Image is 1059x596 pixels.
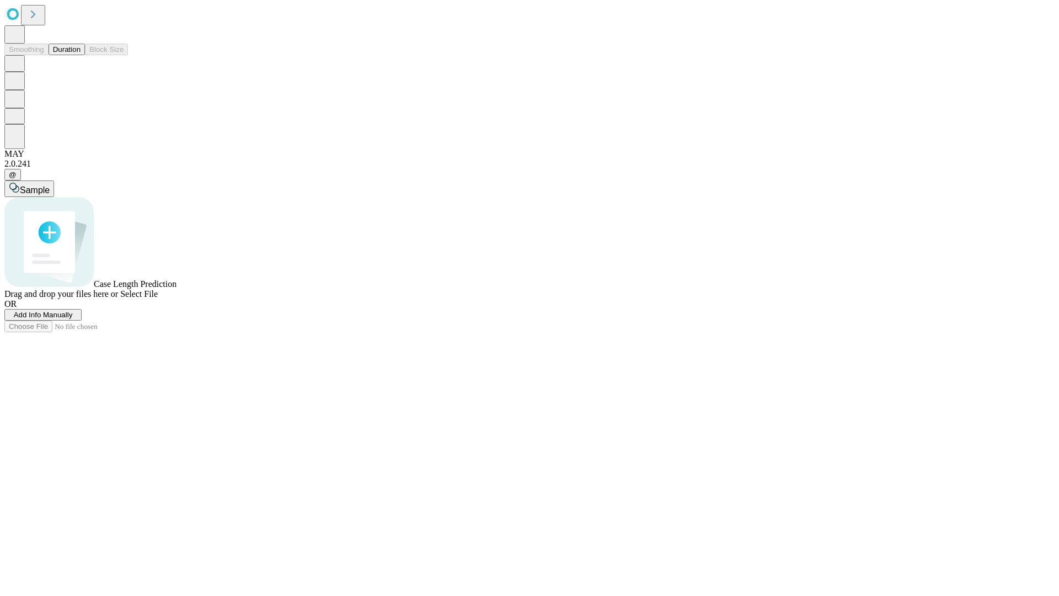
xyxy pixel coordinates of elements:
[4,44,49,55] button: Smoothing
[20,185,50,195] span: Sample
[4,309,82,321] button: Add Info Manually
[49,44,85,55] button: Duration
[4,169,21,180] button: @
[4,149,1055,159] div: MAY
[4,159,1055,169] div: 2.0.241
[9,171,17,179] span: @
[4,299,17,308] span: OR
[94,279,176,289] span: Case Length Prediction
[120,289,158,299] span: Select File
[85,44,128,55] button: Block Size
[14,311,73,319] span: Add Info Manually
[4,289,118,299] span: Drag and drop your files here or
[4,180,54,197] button: Sample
